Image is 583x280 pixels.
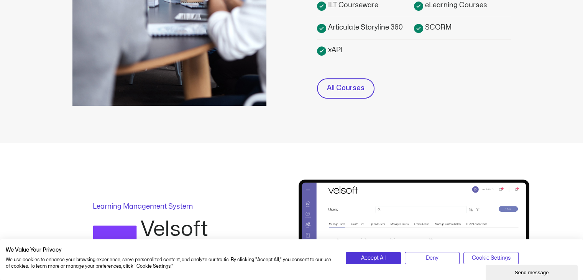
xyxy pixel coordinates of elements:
button: Adjust cookie preferences [463,252,518,264]
p: Learning Management System [93,203,246,210]
button: Deny all cookies [405,252,460,264]
span: xAPI [326,45,343,55]
span: Accept All [361,254,386,262]
span: Articulate Storyline 360 [326,22,403,33]
p: We use cookies to enhance your browsing experience, serve personalized content, and analyze our t... [6,257,334,270]
a: SCORM [414,22,511,33]
span: Cookie Settings [471,254,510,262]
span: All Courses [327,83,365,94]
span: SCORM [423,22,452,33]
a: All Courses [317,78,374,99]
h2: We Value Your Privacy [6,247,334,254]
a: Articulate Storyline 360 [317,22,414,33]
button: Accept all cookies [346,252,401,264]
iframe: chat widget [486,263,579,280]
img: LMS Logo [93,219,137,264]
h2: Velsoft LMS [141,219,246,260]
span: Deny [426,254,438,262]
